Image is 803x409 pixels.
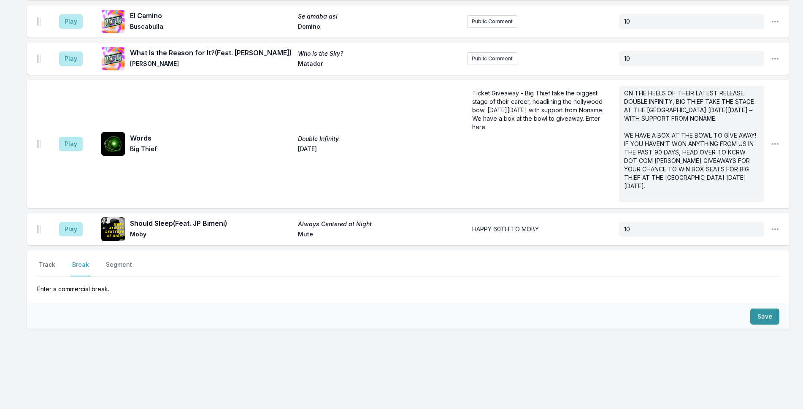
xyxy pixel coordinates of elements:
span: Double Infinity [298,135,461,143]
img: Drag Handle [37,17,41,26]
p: Enter a commercial break. [37,276,779,293]
span: 10 [624,18,630,25]
button: Break [70,260,91,276]
img: Who Is the Sky? [101,47,125,70]
img: Se amaba así [101,10,125,33]
span: Se amaba así [298,12,461,21]
button: Play [59,51,83,66]
button: Play [59,14,83,29]
span: ON THE HEELS OF THEIR LATEST RELEASE DOUBLE INFINITY, BIG THIEF TAKE THE STAGE AT THE [GEOGRAPHIC... [624,89,756,122]
img: Drag Handle [37,140,41,148]
span: Domino [298,22,461,33]
button: Play [59,137,83,151]
span: Mute [298,230,461,240]
span: HAPPY 60TH TO MOBY [472,225,539,233]
span: Ticket Giveaway - Big Thief take the biggest stage of their career, headlining the hollywood bowl... [472,89,605,130]
span: Buscabulla [130,22,293,33]
button: Public Comment [467,52,517,65]
span: [PERSON_NAME] [130,60,293,70]
button: Open playlist item options [771,140,779,148]
span: Who Is the Sky? [298,49,461,58]
img: Drag Handle [37,54,41,63]
button: Track [37,260,57,276]
span: Big Thief [130,145,293,155]
span: Moby [130,230,293,240]
button: Segment [104,260,134,276]
span: What Is the Reason for It? (Feat. [PERSON_NAME]) [130,48,293,58]
img: Double Infinity [101,132,125,156]
span: Should Sleep (Feat. JP Bimeni) [130,218,293,228]
button: Save [750,309,779,325]
img: Always Centered at Night [101,217,125,241]
span: 10 [624,225,630,233]
span: WE HAVE A BOX AT THE BOWL TO GIVE AWAY! IF YOU HAVEN’T WON ANYTHING FROM US IN THE PAST 90 DAYS, ... [624,132,758,190]
button: Play [59,222,83,236]
button: Open playlist item options [771,17,779,26]
span: Words [130,133,293,143]
span: [DATE] [298,145,461,155]
span: El Camino [130,11,293,21]
img: Drag Handle [37,225,41,233]
span: Always Centered at Night [298,220,461,228]
button: Open playlist item options [771,54,779,63]
span: Matador [298,60,461,70]
button: Public Comment [467,15,517,28]
button: Open playlist item options [771,225,779,233]
span: 10 [624,55,630,62]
